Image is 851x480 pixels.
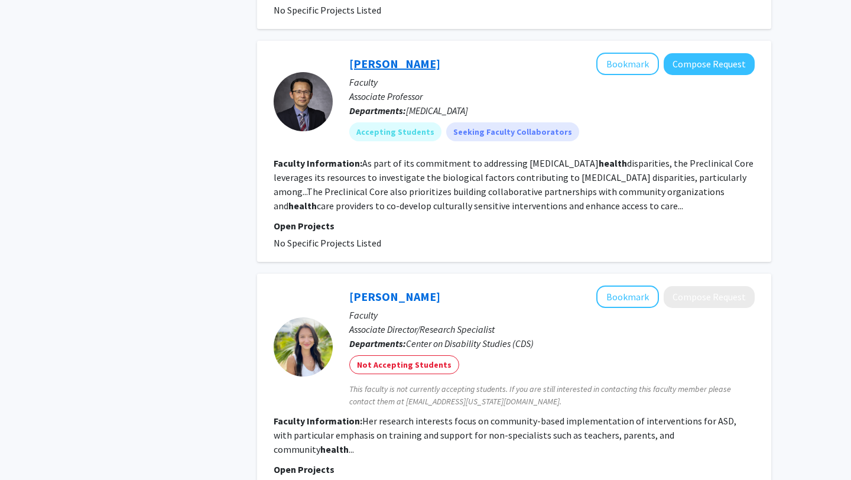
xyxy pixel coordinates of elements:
[349,338,406,349] b: Departments:
[349,308,755,322] p: Faculty
[664,53,755,75] button: Compose Request to Jangsoon Lee
[274,237,381,249] span: No Specific Projects Listed
[288,200,317,212] b: health
[349,75,755,89] p: Faculty
[349,105,406,116] b: Departments:
[9,427,50,471] iframe: Chat
[274,157,362,169] b: Faculty Information:
[599,157,627,169] b: health
[406,105,468,116] span: [MEDICAL_DATA]
[320,443,349,455] b: health
[349,56,440,71] a: [PERSON_NAME]
[274,415,736,455] fg-read-more: Her research interests focus on community-based implementation of interventions for ASD, with par...
[274,415,362,427] b: Faculty Information:
[349,289,440,304] a: [PERSON_NAME]
[349,355,459,374] mat-chip: Not Accepting Students
[274,219,755,233] p: Open Projects
[596,53,659,75] button: Add Jangsoon Lee to Bookmarks
[274,462,755,476] p: Open Projects
[406,338,534,349] span: Center on Disability Studies (CDS)
[664,286,755,308] button: Compose Request to Maya Matheis
[349,383,755,408] span: This faculty is not currently accepting students. If you are still interested in contacting this ...
[596,286,659,308] button: Add Maya Matheis to Bookmarks
[349,122,441,141] mat-chip: Accepting Students
[274,4,381,16] span: No Specific Projects Listed
[349,89,755,103] p: Associate Professor
[274,157,753,212] fg-read-more: As part of its commitment to addressing [MEDICAL_DATA] disparities, the Preclinical Core leverage...
[446,122,579,141] mat-chip: Seeking Faculty Collaborators
[349,322,755,336] p: Associate Director/Research Specialist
